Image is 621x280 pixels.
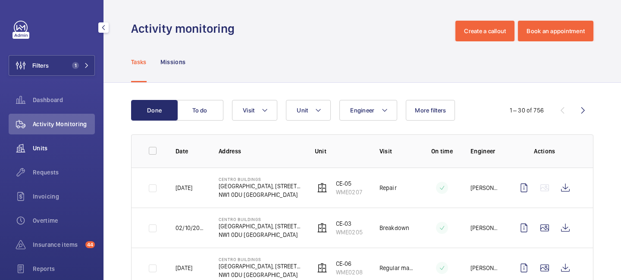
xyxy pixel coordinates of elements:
p: Centro Buildings [219,177,301,182]
p: Breakdown [379,224,410,232]
p: On time [427,147,457,156]
span: Unit [297,107,308,114]
p: [GEOGRAPHIC_DATA], [STREET_ADDRESS][PERSON_NAME] [219,262,301,271]
p: CE-06 [336,259,363,268]
p: [DATE] [176,264,192,272]
p: Centro Buildings [219,257,301,262]
span: Invoicing [33,192,95,201]
span: Insurance items [33,240,82,249]
p: Engineer [470,147,500,156]
p: Regular maintenance [379,264,414,272]
button: Unit [286,100,331,121]
button: Engineer [339,100,397,121]
p: Date [176,147,205,156]
p: Address [219,147,301,156]
img: elevator.svg [317,183,327,193]
p: Missions [160,58,186,66]
span: Visit [243,107,254,114]
p: CE-05 [336,179,362,188]
p: WME0205 [336,228,363,236]
button: To do [177,100,223,121]
button: Filters1 [9,55,95,76]
span: Activity Monitoring [33,120,95,128]
button: Book an appointment [518,21,593,41]
p: WME0208 [336,268,363,277]
p: [DATE] [176,184,192,192]
p: 02/10/2025 [176,224,205,232]
p: [PERSON_NAME] [470,184,500,192]
p: [GEOGRAPHIC_DATA], [STREET_ADDRESS][PERSON_NAME] [219,182,301,190]
p: Unit [315,147,366,156]
p: Actions [514,147,576,156]
p: Tasks [131,58,147,66]
span: 44 [85,241,95,248]
button: Visit [232,100,277,121]
span: Engineer [350,107,374,114]
p: [PERSON_NAME] [470,224,500,232]
p: NW1 0DU [GEOGRAPHIC_DATA] [219,271,301,279]
div: 1 – 30 of 756 [510,106,544,115]
p: NW1 0DU [GEOGRAPHIC_DATA] [219,190,301,199]
p: Repair [379,184,397,192]
span: Overtime [33,216,95,225]
button: More filters [406,100,455,121]
h1: Activity monitoring [131,21,240,37]
p: NW1 0DU [GEOGRAPHIC_DATA] [219,230,301,239]
img: elevator.svg [317,223,327,233]
p: CE-03 [336,219,363,228]
span: Filters [32,61,49,70]
p: Centro Buildings [219,217,301,222]
p: Visit [379,147,414,156]
img: elevator.svg [317,263,327,273]
span: Reports [33,264,95,273]
button: Create a callout [455,21,514,41]
button: Done [131,100,178,121]
span: 1 [72,62,79,69]
span: More filters [415,107,446,114]
p: [GEOGRAPHIC_DATA], [STREET_ADDRESS][PERSON_NAME] [219,222,301,230]
span: Units [33,144,95,152]
span: Requests [33,168,95,177]
p: [PERSON_NAME] [470,264,500,272]
span: Dashboard [33,96,95,104]
p: WME0207 [336,188,362,196]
